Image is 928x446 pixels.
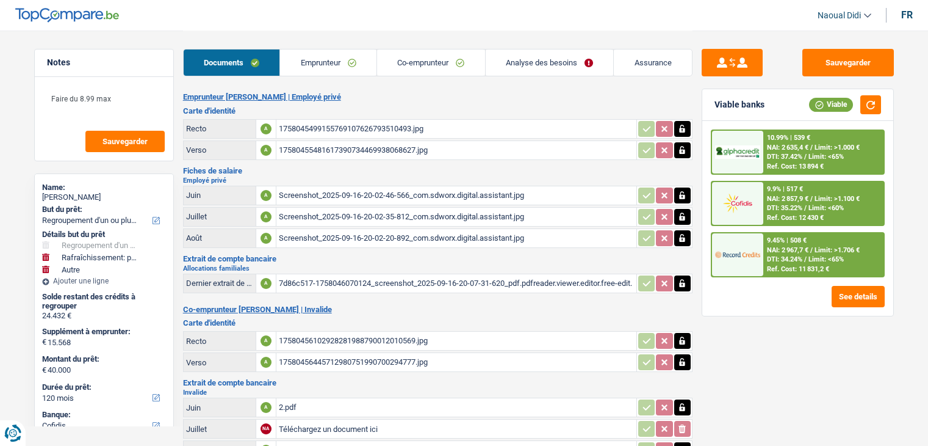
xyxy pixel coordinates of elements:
h5: Notes [47,57,161,68]
div: Ajouter une ligne [42,277,166,285]
div: 7d86c517-1758046070124_screenshot_2025-09-16-20-07-31-620_pdf.pdfreader.viewer.editor.free-edit.pdf [279,274,634,293]
span: Sauvegarder [103,137,148,145]
div: 10.99% | 539 € [767,134,810,142]
a: Analyse des besoins [486,49,614,76]
img: TopCompare Logo [15,8,119,23]
div: Screenshot_2025-09-16-20-02-35-812_com.sdworx.digital.assistant.jpg [279,208,634,226]
div: Juillet [186,212,253,221]
div: Viable banks [714,100,764,110]
label: Montant du prêt: [42,354,164,364]
span: Naoual Didi [818,10,861,21]
a: Emprunteur [280,49,376,76]
div: [PERSON_NAME] [42,192,166,202]
span: € [42,337,46,347]
div: A [261,145,272,156]
span: DTI: 35.22% [767,204,802,212]
h2: Invalide [183,389,692,396]
span: / [810,144,813,152]
span: / [804,255,807,263]
span: Limit: <65% [808,255,844,263]
label: Banque: [42,410,164,420]
div: A [261,357,272,368]
h2: Employé privé [183,177,692,184]
label: Durée du prêt: [42,382,164,392]
label: But du prêt: [42,205,164,214]
div: Ref. Cost: 11 831,2 € [767,265,829,273]
div: A [261,402,272,413]
div: A [261,233,272,244]
div: Détails but du prêt [42,230,166,239]
div: Juillet [186,425,253,434]
h3: Extrait de compte bancaire [183,379,692,387]
button: Sauvegarder [85,131,165,152]
div: Août [186,233,253,243]
span: € [42,365,46,375]
a: Co-emprunteur [377,49,485,76]
span: Limit: >1.100 € [815,195,860,203]
span: Limit: <60% [808,204,844,212]
div: 9.45% | 508 € [767,236,807,244]
div: Solde restant des crédits à regrouper [42,292,166,311]
h3: Carte d'identité [183,107,692,115]
a: Documents [184,49,280,76]
h3: Fiches de salaire [183,167,692,175]
div: Ref. Cost: 12 430 € [767,214,824,222]
div: fr [901,9,913,21]
div: Recto [186,124,253,133]
span: Limit: >1.000 € [815,144,860,152]
h3: Carte d'identité [183,319,692,327]
div: Screenshot_2025-09-16-20-02-20-892_com.sdworx.digital.assistant.jpg [279,229,634,247]
div: Juin [186,403,253,412]
div: Verso [186,145,253,155]
div: Screenshot_2025-09-16-20-02-46-566_com.sdworx.digital.assistant.jpg [279,186,634,205]
div: A [261,123,272,134]
span: NAI: 2 967,7 € [767,246,808,254]
h2: Allocations familiales [183,265,692,272]
h3: Extrait de compte bancaire [183,255,692,263]
img: AlphaCredit [715,145,760,159]
div: Verso [186,358,253,367]
label: Supplément à emprunter: [42,327,164,337]
h2: Emprunteur [PERSON_NAME] | Employé privé [183,92,692,102]
a: Assurance [614,49,692,76]
div: Viable [809,98,853,111]
img: Record Credits [715,243,760,266]
div: Juin [186,191,253,200]
div: A [261,278,272,289]
h2: Co-emprunteur [PERSON_NAME] | Invalide [183,305,692,315]
div: A [261,190,272,201]
img: Cofidis [715,192,760,214]
span: DTI: 34.24% [767,255,802,263]
div: 17580455481617390734469938068627.jpg [279,141,634,159]
span: / [804,153,807,161]
span: / [810,246,813,254]
span: / [804,204,807,212]
div: A [261,211,272,222]
span: Limit: <65% [808,153,844,161]
div: Recto [186,337,253,346]
div: 2.pdf [279,398,634,417]
div: 9.9% | 517 € [767,185,803,193]
div: Ref. Cost: 13 894 € [767,163,824,170]
div: 17580456102928281988790012010569.jpg [279,332,634,350]
span: NAI: 2 635,4 € [767,144,808,152]
div: A [261,335,272,346]
div: 24.432 € [42,311,166,321]
span: DTI: 37.42% [767,153,802,161]
span: NAI: 2 857,9 € [767,195,808,203]
span: Limit: >1.706 € [815,246,860,254]
div: Name: [42,183,166,192]
div: Dernier extrait de compte pour vos allocations familiales [186,279,253,288]
button: Sauvegarder [802,49,894,76]
button: See details [832,286,885,307]
span: / [810,195,813,203]
div: 1758045499155769107626793510493.jpg [279,120,634,138]
a: Naoual Didi [808,5,871,26]
div: NA [261,423,272,434]
div: 17580456445712980751990700294777.jpg [279,353,634,371]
